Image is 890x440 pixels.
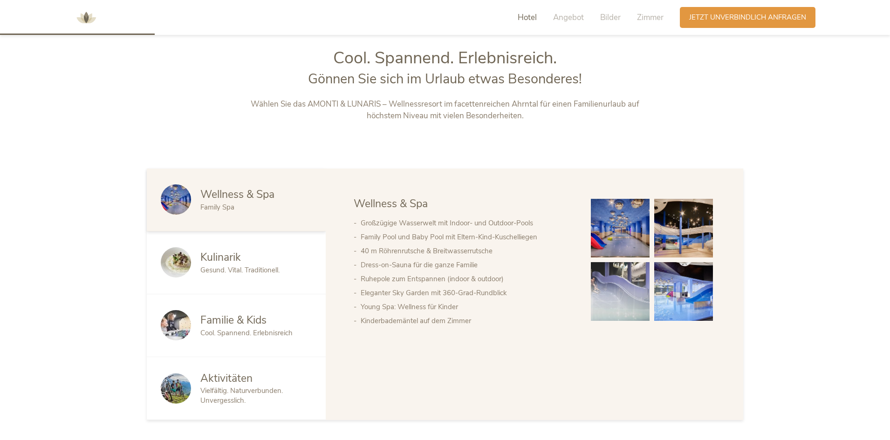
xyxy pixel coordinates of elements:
span: Aktivitäten [200,371,253,386]
span: Familie & Kids [200,313,267,327]
span: Wellness & Spa [354,196,428,211]
span: Gesund. Vital. Traditionell. [200,265,280,275]
span: Gönnen Sie sich im Urlaub etwas Besonderes! [308,70,582,88]
span: Bilder [600,12,621,23]
li: Eleganter Sky Garden mit 360-Grad-Rundblick [361,286,572,300]
span: Vielfältig. Naturverbunden. Unvergesslich. [200,386,283,405]
span: Wellness & Spa [200,187,274,202]
p: Wählen Sie das AMONTI & LUNARIS – Wellnessresort im facettenreichen Ahrntal für einen Familienurl... [251,98,640,122]
a: AMONTI & LUNARIS Wellnessresort [72,14,100,20]
img: AMONTI & LUNARIS Wellnessresort [72,4,100,32]
span: Angebot [553,12,584,23]
span: Zimmer [637,12,664,23]
span: Cool. Spannend. Erlebnisreich [200,328,293,338]
span: Cool. Spannend. Erlebnisreich. [333,47,557,69]
li: Ruhepole zum Entspannen (indoor & outdoor) [361,272,572,286]
span: Family Spa [200,203,234,212]
li: Family Pool und Baby Pool mit Eltern-Kind-Kuschelliegen [361,230,572,244]
span: Jetzt unverbindlich anfragen [689,13,806,22]
li: Großzügige Wasserwelt mit Indoor- und Outdoor-Pools [361,216,572,230]
li: Young Spa: Wellness für Kinder [361,300,572,314]
span: Kulinarik [200,250,241,264]
span: Hotel [518,12,537,23]
li: Kinderbademäntel auf dem Zimmer [361,314,572,328]
li: Dress-on-Sauna für die ganze Familie [361,258,572,272]
li: 40 m Röhrenrutsche & Breitwasserrutsche [361,244,572,258]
